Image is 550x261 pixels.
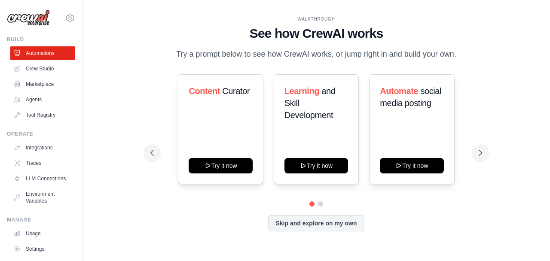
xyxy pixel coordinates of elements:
[10,46,75,60] a: Automations
[10,172,75,185] a: LLM Connections
[380,158,443,173] button: Try it now
[10,187,75,208] a: Environment Variables
[189,86,220,96] span: Content
[150,26,482,41] h1: See how CrewAI works
[172,48,461,61] p: Try a prompt below to see how CrewAI works, or jump right in and build your own.
[10,62,75,76] a: Crew Studio
[284,158,348,173] button: Try it now
[189,158,252,173] button: Try it now
[10,93,75,106] a: Agents
[380,86,418,96] span: Automate
[7,130,75,137] div: Operate
[150,16,482,22] div: WALKTHROUGH
[268,215,364,231] button: Skip and explore on my own
[284,86,336,120] span: and Skill Development
[10,156,75,170] a: Traces
[7,216,75,223] div: Manage
[10,77,75,91] a: Marketplace
[10,227,75,240] a: Usage
[10,242,75,256] a: Settings
[284,86,319,96] span: Learning
[7,10,50,26] img: Logo
[222,86,250,96] span: Curator
[7,36,75,43] div: Build
[10,108,75,122] a: Tool Registry
[10,141,75,155] a: Integrations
